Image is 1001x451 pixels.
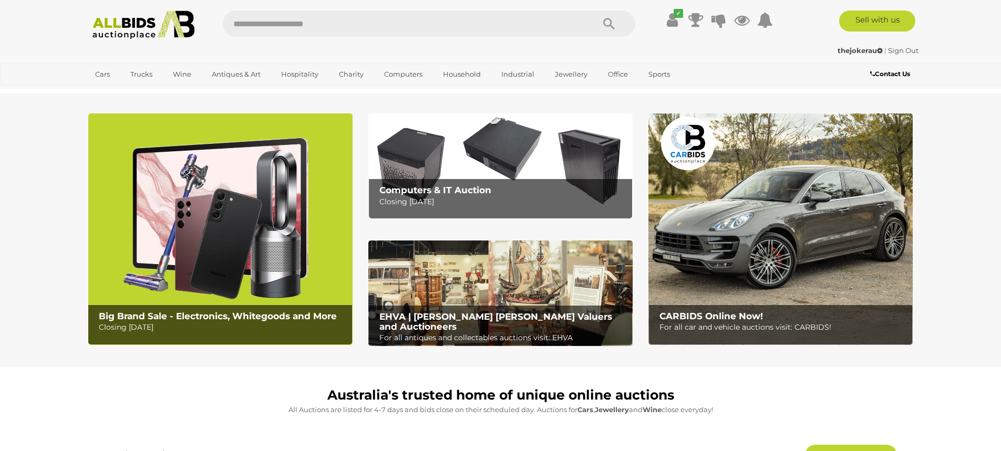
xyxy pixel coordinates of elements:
[368,240,633,347] img: EHVA | Evans Hastings Valuers and Auctioneers
[94,388,908,403] h1: Australia's trusted home of unique online auctions
[88,113,353,345] a: Big Brand Sale - Electronics, Whitegoods and More Big Brand Sale - Electronics, Whitegoods and Mo...
[583,11,635,37] button: Search
[548,66,594,83] a: Jewellery
[88,113,353,345] img: Big Brand Sale - Electronics, Whitegoods and More
[332,66,370,83] a: Charity
[665,11,680,29] a: ✔
[87,11,201,39] img: Allbids.com.au
[839,11,915,32] a: Sell with us
[659,321,907,334] p: For all car and vehicle auctions visit: CARBIDS!
[642,66,677,83] a: Sports
[99,321,346,334] p: Closing [DATE]
[436,66,488,83] a: Household
[659,311,763,321] b: CARBIDS Online Now!
[884,46,886,55] span: |
[838,46,884,55] a: thejokerau
[99,311,337,321] b: Big Brand Sale - Electronics, Whitegoods and More
[88,66,117,83] a: Cars
[94,404,908,416] p: All Auctions are listed for 4-7 days and bids close on their scheduled day. Auctions for , and cl...
[123,66,159,83] a: Trucks
[274,66,325,83] a: Hospitality
[379,185,491,195] b: Computers & IT Auction
[379,331,627,344] p: For all antiques and collectables auctions visit: EHVA
[648,113,913,345] a: CARBIDS Online Now! CARBIDS Online Now! For all car and vehicle auctions visit: CARBIDS!
[368,113,633,219] img: Computers & IT Auction
[601,66,635,83] a: Office
[595,405,629,414] strong: Jewellery
[166,66,198,83] a: Wine
[205,66,267,83] a: Antiques & Art
[838,46,883,55] strong: thejokerau
[577,405,593,414] strong: Cars
[88,83,177,100] a: [GEOGRAPHIC_DATA]
[379,311,612,332] b: EHVA | [PERSON_NAME] [PERSON_NAME] Valuers and Auctioneers
[379,195,627,208] p: Closing [DATE]
[494,66,541,83] a: Industrial
[870,70,910,78] b: Contact Us
[888,46,919,55] a: Sign Out
[870,68,913,80] a: Contact Us
[643,405,662,414] strong: Wine
[674,9,683,18] i: ✔
[368,113,633,219] a: Computers & IT Auction Computers & IT Auction Closing [DATE]
[377,66,429,83] a: Computers
[648,113,913,345] img: CARBIDS Online Now!
[368,240,633,347] a: EHVA | Evans Hastings Valuers and Auctioneers EHVA | [PERSON_NAME] [PERSON_NAME] Valuers and Auct...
